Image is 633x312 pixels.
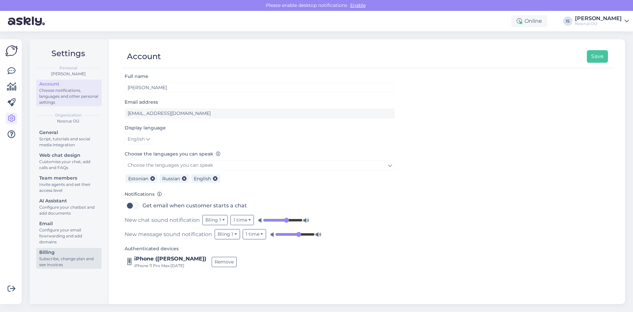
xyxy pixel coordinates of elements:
div: [PERSON_NAME] [575,16,622,21]
span: Choose the languages you can speak [128,162,213,168]
span: English [194,176,211,182]
div: Subscribe, change plan and see invoices [39,256,99,268]
a: Web chat designCustomise your chat, add calls and FAQs [36,151,102,172]
div: New message sound notification [125,229,395,239]
div: New chat sound notification [125,215,395,225]
a: [PERSON_NAME]Noorus OÜ [575,16,629,26]
div: IS [563,17,572,26]
input: Enter name [125,83,395,93]
a: AccountChoose notifications, languages and other personal settings [36,80,102,106]
div: Configure your chatbot and add documents [39,204,99,216]
button: Save [587,50,608,63]
button: 1 time [230,215,254,225]
a: Team membersInvite agents and set their access level [36,174,102,194]
div: Email [39,220,99,227]
span: Russian [162,176,180,182]
div: Team members [39,175,99,182]
b: Personal [59,65,77,71]
div: Web chat design [39,152,99,159]
label: Full name [125,73,148,80]
a: English [125,134,153,145]
label: Email address [125,99,158,106]
label: Notifications [125,191,162,198]
button: Bling 1 [202,215,228,225]
div: AI Assistant [39,197,99,204]
button: Bling 1 [215,229,240,239]
div: Account [39,81,99,87]
div: [PERSON_NAME] [35,71,102,77]
a: EmailConfigure your email fowrwarding and add domains [36,219,102,246]
button: Remove [212,257,237,267]
a: GeneralScript, tutorials and social media integration [36,128,102,149]
div: Invite agents and set their access level [39,182,99,193]
span: Enable [348,2,368,8]
a: Choose the languages you can speak [125,160,395,170]
div: iPhone 11 Pro Max • [DATE] [134,263,206,269]
div: Script, tutorials and social media integration [39,136,99,148]
label: Authenticated devices [125,245,179,252]
div: Noorus OÜ [575,21,622,26]
label: Display language [125,124,166,131]
span: Estonian [128,176,148,182]
div: Account [127,50,161,63]
button: 1 time [243,229,266,239]
a: BillingSubscribe, change plan and see invoices [36,248,102,269]
input: Enter email [125,108,395,119]
h2: Settings [35,47,102,60]
div: Configure your email fowrwarding and add domains [39,227,99,245]
span: English [128,136,145,143]
img: Askly Logo [5,45,18,57]
div: Billing [39,249,99,256]
label: Choose the languages you can speak [125,151,221,157]
b: Organization [55,112,82,118]
a: AI AssistantConfigure your chatbot and add documents [36,196,102,217]
div: iPhone ([PERSON_NAME]) [134,255,206,263]
label: Get email when customer starts a chat [142,200,247,211]
div: Choose notifications, languages and other personal settings [39,87,99,105]
div: Noorus OÜ [35,118,102,124]
div: Customise your chat, add calls and FAQs [39,159,99,171]
div: General [39,129,99,136]
div: Online [511,15,547,27]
